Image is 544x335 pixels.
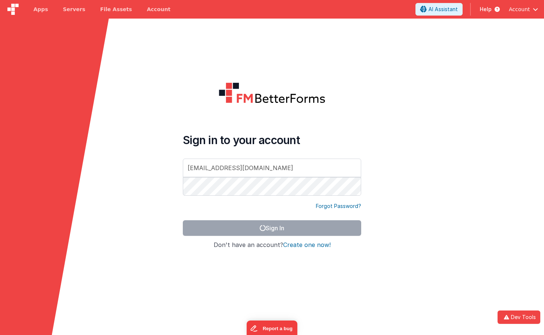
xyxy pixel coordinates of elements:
[183,133,361,147] h4: Sign in to your account
[183,220,361,236] button: Sign In
[509,6,530,13] span: Account
[100,6,132,13] span: File Assets
[33,6,48,13] span: Apps
[415,3,463,16] button: AI Assistant
[428,6,458,13] span: AI Assistant
[480,6,492,13] span: Help
[183,159,361,177] input: Email Address
[498,310,540,324] button: Dev Tools
[183,242,361,248] h4: Don't have an account?
[316,202,361,210] a: Forgot Password?
[509,6,538,13] button: Account
[283,242,331,248] button: Create one now!
[63,6,85,13] span: Servers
